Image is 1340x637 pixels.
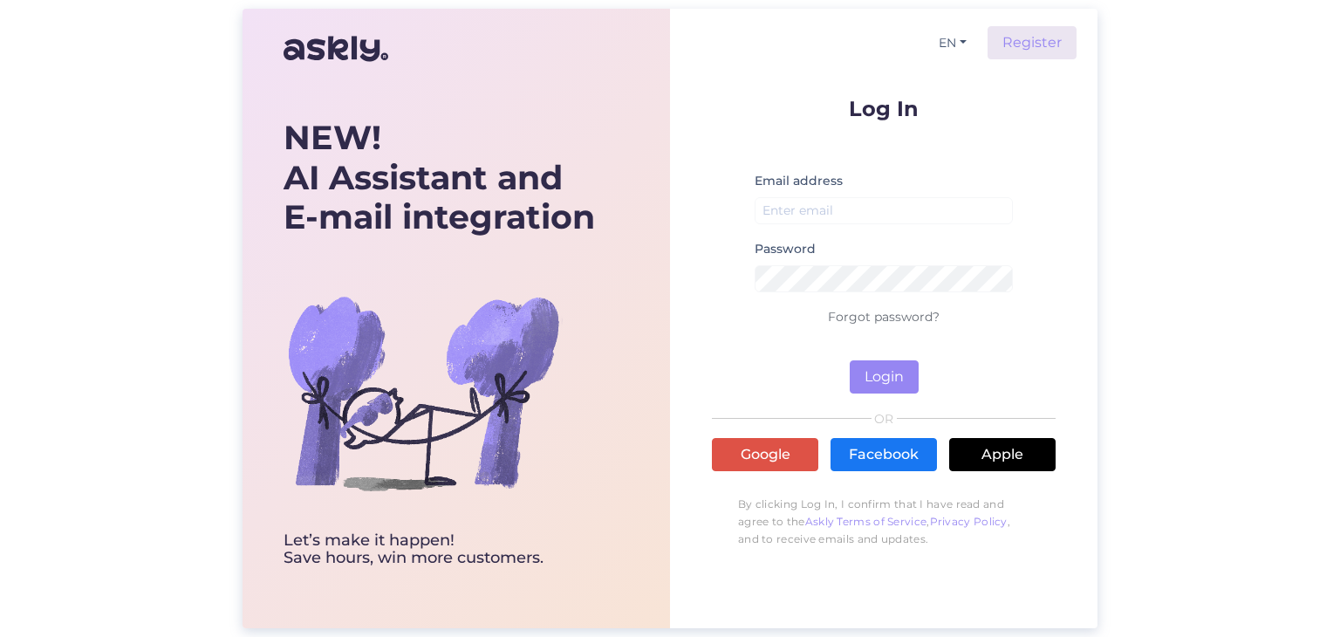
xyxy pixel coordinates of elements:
[831,438,937,471] a: Facebook
[850,360,919,394] button: Login
[284,253,563,532] img: bg-askly
[988,26,1077,59] a: Register
[930,515,1008,528] a: Privacy Policy
[755,240,816,258] label: Password
[712,98,1056,120] p: Log In
[712,438,818,471] a: Google
[755,172,843,190] label: Email address
[712,487,1056,557] p: By clicking Log In, I confirm that I have read and agree to the , , and to receive emails and upd...
[284,28,388,70] img: Askly
[755,197,1013,224] input: Enter email
[284,118,595,237] div: AI Assistant and E-mail integration
[949,438,1056,471] a: Apple
[805,515,927,528] a: Askly Terms of Service
[284,117,381,158] b: NEW!
[828,309,940,325] a: Forgot password?
[872,413,897,425] span: OR
[284,532,595,567] div: Let’s make it happen! Save hours, win more customers.
[932,31,974,56] button: EN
